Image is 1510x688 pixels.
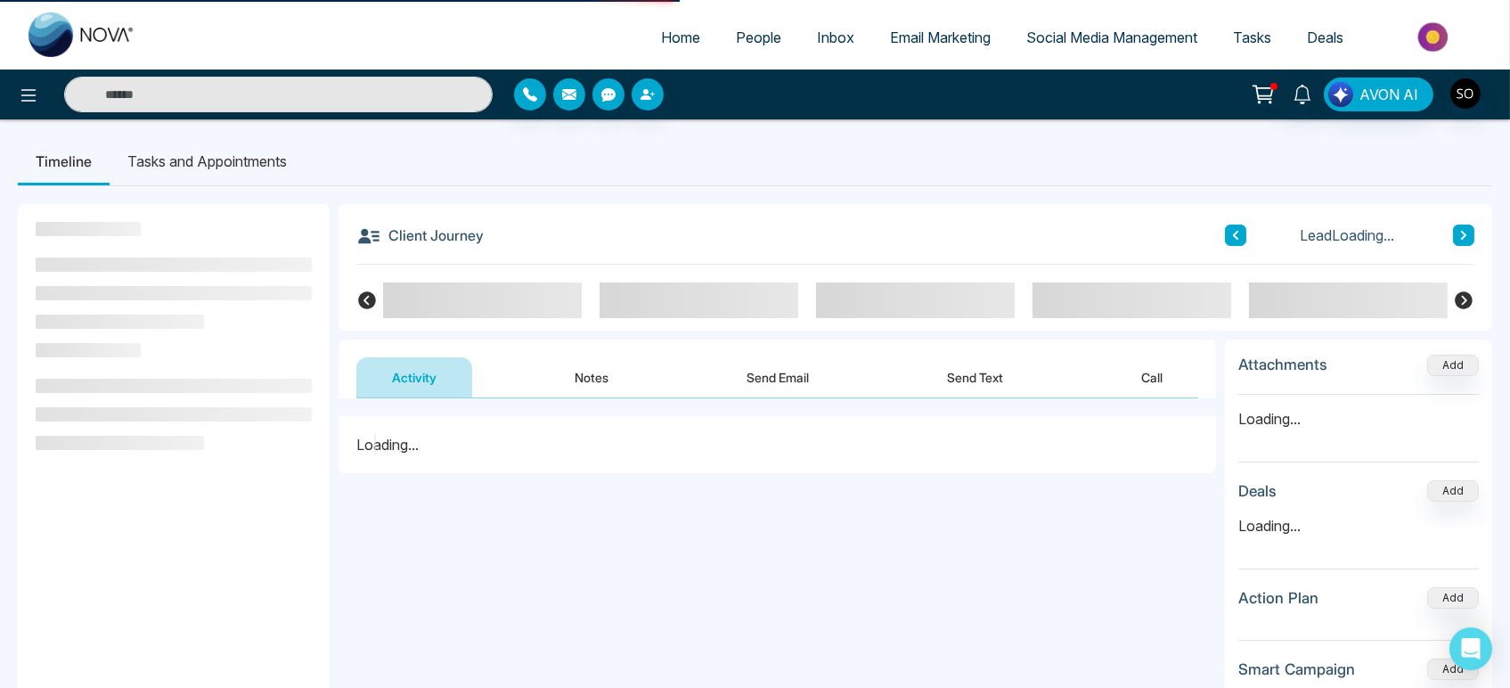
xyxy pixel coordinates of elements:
[736,29,781,46] span: People
[799,20,872,54] a: Inbox
[1427,356,1479,372] span: Add
[1238,356,1327,373] h3: Attachments
[1026,29,1197,46] span: Social Media Management
[18,137,110,185] li: Timeline
[643,20,718,54] a: Home
[711,357,845,397] button: Send Email
[1307,29,1343,46] span: Deals
[890,29,991,46] span: Email Marketing
[1449,627,1492,670] div: Open Intercom Messenger
[1238,515,1479,536] p: Loading...
[1301,225,1395,246] span: Lead Loading...
[1215,20,1289,54] a: Tasks
[1106,357,1198,397] button: Call
[1238,395,1479,430] p: Loading...
[872,20,1008,54] a: Email Marketing
[1008,20,1215,54] a: Social Media Management
[29,12,135,57] img: Nova CRM Logo
[1328,82,1353,107] img: Lead Flow
[356,357,472,397] button: Activity
[356,222,484,249] h3: Client Journey
[1324,78,1433,111] button: AVON AI
[661,29,700,46] span: Home
[1427,659,1479,680] button: Add
[1427,355,1479,376] button: Add
[110,137,305,185] li: Tasks and Appointments
[1450,78,1481,109] img: User Avatar
[1233,29,1271,46] span: Tasks
[718,20,799,54] a: People
[817,29,854,46] span: Inbox
[539,357,644,397] button: Notes
[1238,482,1277,500] h3: Deals
[1370,17,1499,57] img: Market-place.gif
[1289,20,1361,54] a: Deals
[1238,589,1318,607] h3: Action Plan
[1427,587,1479,609] button: Add
[1359,84,1418,105] span: AVON AI
[911,357,1039,397] button: Send Text
[356,434,1198,455] div: Loading...
[1427,480,1479,502] button: Add
[1238,660,1355,678] h3: Smart Campaign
